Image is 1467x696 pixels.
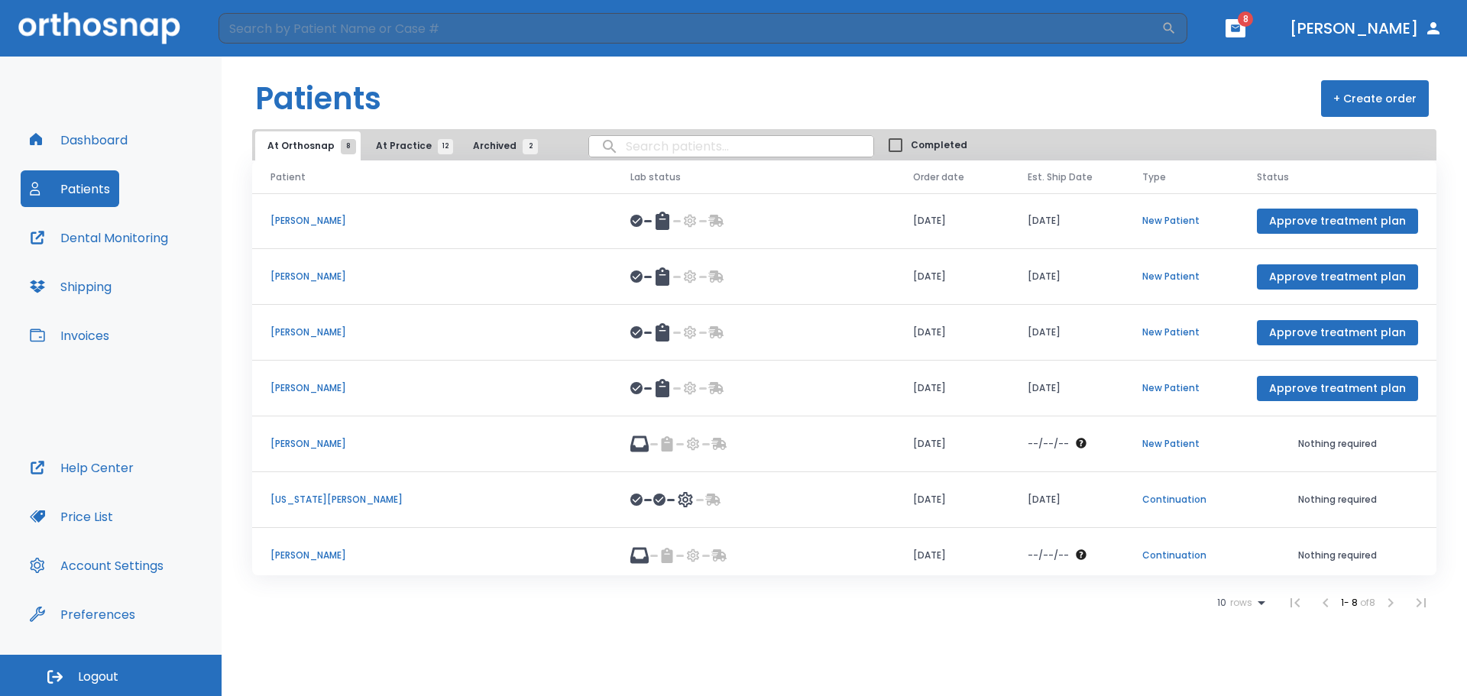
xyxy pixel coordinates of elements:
span: rows [1226,597,1252,608]
p: [PERSON_NAME] [270,325,594,339]
td: [DATE] [895,416,1009,472]
button: Patients [21,170,119,207]
p: New Patient [1142,214,1220,228]
p: [PERSON_NAME] [270,270,594,283]
span: 10 [1217,597,1226,608]
input: Search by Patient Name or Case # [219,13,1161,44]
p: New Patient [1142,381,1220,395]
td: [DATE] [1009,193,1124,249]
button: Dashboard [21,121,137,158]
td: [DATE] [895,305,1009,361]
img: Orthosnap [18,12,180,44]
span: Archived [473,139,530,153]
p: Nothing required [1257,493,1418,507]
div: The date will be available after approving treatment plan [1028,437,1106,451]
button: Account Settings [21,547,173,584]
span: Logout [78,668,118,685]
button: [PERSON_NAME] [1284,15,1449,42]
span: 12 [438,139,453,154]
h1: Patients [255,76,381,121]
td: [DATE] [1009,249,1124,305]
p: [PERSON_NAME] [270,214,594,228]
p: Continuation [1142,493,1220,507]
button: Approve treatment plan [1257,376,1418,401]
td: [DATE] [895,528,1009,584]
button: Shipping [21,268,121,305]
button: Preferences [21,596,144,633]
span: At Practice [376,139,445,153]
span: Lab status [630,170,681,184]
span: Status [1257,170,1289,184]
p: New Patient [1142,325,1220,339]
input: search [589,131,873,161]
td: [DATE] [1009,472,1124,528]
div: Tooltip anchor [132,607,146,621]
div: The date will be available after approving treatment plan [1028,549,1106,562]
p: [PERSON_NAME] [270,381,594,395]
div: tabs [255,131,546,160]
p: --/--/-- [1028,437,1069,451]
p: --/--/-- [1028,549,1069,562]
button: Approve treatment plan [1257,320,1418,345]
span: 1 - 8 [1341,596,1360,609]
button: + Create order [1321,80,1429,117]
span: of 8 [1360,596,1375,609]
button: Approve treatment plan [1257,264,1418,290]
p: [PERSON_NAME] [270,437,594,451]
span: Order date [913,170,964,184]
span: Patient [270,170,306,184]
span: At Orthosnap [267,139,348,153]
p: Continuation [1142,549,1220,562]
td: [DATE] [895,249,1009,305]
td: [DATE] [1009,305,1124,361]
td: [DATE] [895,472,1009,528]
span: 8 [341,139,356,154]
span: Type [1142,170,1166,184]
button: Approve treatment plan [1257,209,1418,234]
span: Completed [911,138,967,152]
p: [US_STATE][PERSON_NAME] [270,493,594,507]
button: Help Center [21,449,143,486]
td: [DATE] [895,193,1009,249]
td: [DATE] [895,361,1009,416]
span: 8 [1238,11,1253,27]
p: [PERSON_NAME] [270,549,594,562]
button: Dental Monitoring [21,219,177,256]
button: Invoices [21,317,118,354]
td: [DATE] [1009,361,1124,416]
p: Nothing required [1257,549,1418,562]
span: Est. Ship Date [1028,170,1093,184]
p: New Patient [1142,437,1220,451]
button: Price List [21,498,122,535]
p: New Patient [1142,270,1220,283]
p: Nothing required [1257,437,1418,451]
span: 2 [523,139,538,154]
